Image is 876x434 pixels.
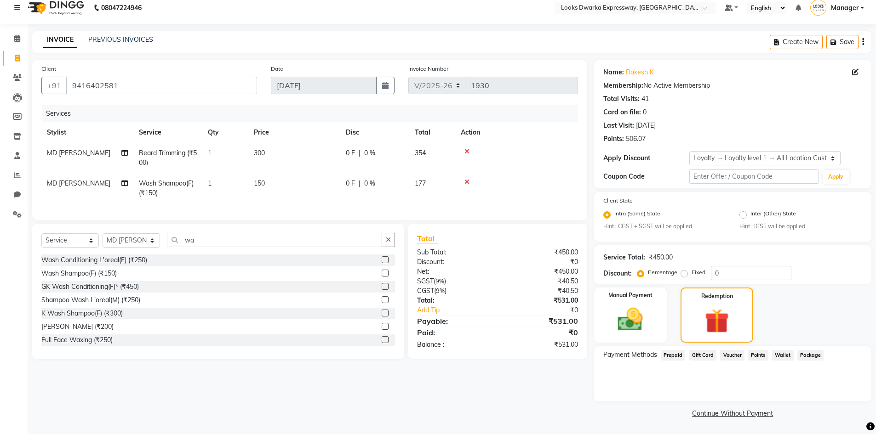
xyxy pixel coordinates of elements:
[41,122,133,143] th: Stylist
[739,222,862,231] small: Hint : IGST will be applied
[66,77,257,94] input: Search by Name/Mobile/Email/Code
[512,305,585,315] div: ₹0
[202,122,248,143] th: Qty
[417,277,434,285] span: SGST
[410,276,498,286] div: ( )
[436,287,445,294] span: 9%
[364,179,375,188] span: 0 %
[603,350,657,360] span: Payment Methods
[208,149,212,157] span: 1
[603,134,624,144] div: Points:
[626,134,646,144] div: 506.07
[47,149,110,157] span: MD [PERSON_NAME]
[596,409,870,418] a: Continue Without Payment
[254,179,265,187] span: 150
[603,81,643,90] div: Membership:
[417,287,434,295] span: CGST
[42,105,585,122] div: Services
[139,179,194,197] span: Wash Shampoo(F) (₹150)
[415,179,426,187] span: 177
[603,222,726,231] small: Hint : CGST + SGST will be applied
[823,170,849,184] button: Apply
[641,94,649,104] div: 41
[410,267,498,276] div: Net:
[435,277,444,285] span: 9%
[689,350,716,361] span: Gift Card
[410,340,498,349] div: Balance :
[643,107,647,117] div: 0
[608,291,653,299] label: Manual Payment
[415,149,426,157] span: 354
[498,286,585,296] div: ₹40.50
[603,81,862,90] div: No Active Membership
[661,350,686,361] span: Prepaid
[340,122,409,143] th: Disc
[410,305,512,315] a: Add Tip
[831,3,859,13] span: Manager
[826,35,859,49] button: Save
[410,296,498,305] div: Total:
[636,121,656,130] div: [DATE]
[167,233,382,247] input: Search or Scan
[43,32,77,48] a: INVOICE
[359,148,361,158] span: |
[410,286,498,296] div: ( )
[417,234,438,243] span: Total
[603,253,645,262] div: Service Total:
[603,172,690,181] div: Coupon Code
[409,122,455,143] th: Total
[697,306,737,336] img: _gift.svg
[603,94,640,104] div: Total Visits:
[689,169,819,184] input: Enter Offer / Coupon Code
[254,149,265,157] span: 300
[648,268,677,276] label: Percentage
[41,309,123,318] div: K Wash Shampoo(F) (₹300)
[47,179,110,187] span: MD [PERSON_NAME]
[603,68,624,77] div: Name:
[364,148,375,158] span: 0 %
[410,248,498,257] div: Sub Total:
[498,267,585,276] div: ₹450.00
[772,350,794,361] span: Wallet
[41,282,139,292] div: GK Wash Conditioning(F)* (₹450)
[41,295,140,305] div: Shampoo Wash L'oreal(M) (₹250)
[692,268,705,276] label: Fixed
[649,253,673,262] div: ₹450.00
[603,153,690,163] div: Apply Discount
[498,327,585,338] div: ₹0
[498,257,585,267] div: ₹0
[410,327,498,338] div: Paid:
[498,296,585,305] div: ₹531.00
[748,350,768,361] span: Points
[410,257,498,267] div: Discount:
[720,350,744,361] span: Voucher
[248,122,340,143] th: Price
[750,209,796,220] label: Inter (Other) State
[88,35,153,44] a: PREVIOUS INVOICES
[603,107,641,117] div: Card on file:
[271,65,283,73] label: Date
[610,305,651,334] img: _cash.svg
[498,276,585,286] div: ₹40.50
[455,122,578,143] th: Action
[133,122,202,143] th: Service
[614,209,660,220] label: Intra (Same) State
[41,335,113,345] div: Full Face Waxing (₹250)
[498,316,585,327] div: ₹531.00
[498,340,585,349] div: ₹531.00
[603,269,632,278] div: Discount:
[626,68,654,77] a: Rakesh K
[41,255,147,265] div: Wash Conditioning L'oreal(F) (₹250)
[603,197,633,205] label: Client State
[603,121,634,130] div: Last Visit:
[41,77,67,94] button: +91
[139,149,197,167] span: Beard Trimming (₹500)
[498,248,585,257] div: ₹450.00
[701,292,733,300] label: Redemption
[41,269,117,278] div: Wash Shampoo(F) (₹150)
[359,179,361,188] span: |
[208,179,212,187] span: 1
[770,35,823,49] button: Create New
[797,350,824,361] span: Package
[41,65,56,73] label: Client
